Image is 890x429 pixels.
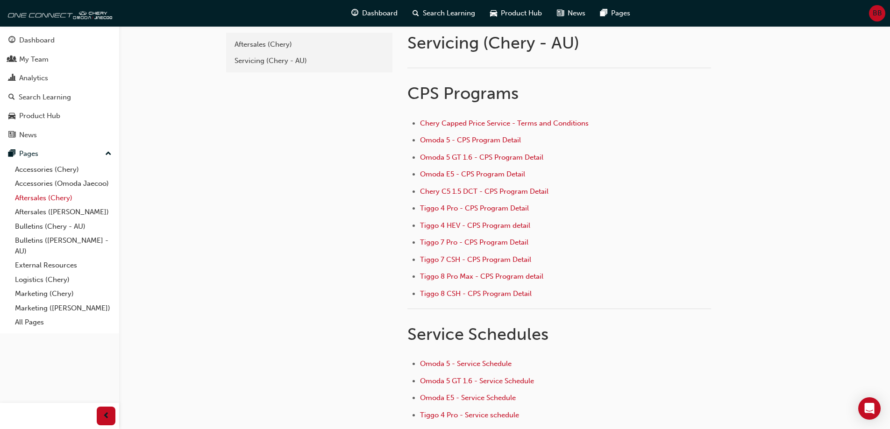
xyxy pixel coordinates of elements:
[420,136,521,144] a: Omoda 5 - CPS Program Detail
[11,191,115,205] a: Aftersales (Chery)
[11,162,115,177] a: Accessories (Chery)
[407,83,519,103] span: CPS Programs
[8,150,15,158] span: pages-icon
[8,131,15,140] span: news-icon
[19,73,48,84] div: Analytics
[19,54,49,65] div: My Team
[420,272,543,281] a: Tiggo 8 Pro Max - CPS Program detail
[420,153,543,162] a: Omoda 5 GT 1.6 - CPS Program Detail
[19,111,60,121] div: Product Hub
[235,56,384,66] div: Servicing (Chery - AU)
[11,287,115,301] a: Marketing (Chery)
[869,5,885,21] button: BB
[549,4,593,23] a: news-iconNews
[568,8,585,19] span: News
[11,301,115,316] a: Marketing ([PERSON_NAME])
[4,107,115,125] a: Product Hub
[501,8,542,19] span: Product Hub
[420,119,589,127] a: Chery Capped Price Service - Terms and Conditions
[420,255,531,264] a: Tiggo 7 CSH - CPS Program Detail
[4,145,115,162] button: Pages
[420,204,529,212] a: Tiggo 4 Pro - CPS Program Detail
[11,219,115,234] a: Bulletins (Chery - AU)
[344,4,405,23] a: guage-iconDashboard
[420,238,528,246] a: Tiggo 7 Pro - CPS Program Detail
[230,36,389,53] a: Aftersales (Chery)
[11,258,115,273] a: External Resources
[8,112,15,120] span: car-icon
[407,324,548,344] span: Service Schedules
[420,359,512,368] a: Omoda 5 - Service Schedule
[483,4,549,23] a: car-iconProduct Hub
[8,93,15,102] span: search-icon
[4,51,115,68] a: My Team
[11,315,115,330] a: All Pages
[4,32,115,49] a: Dashboard
[362,8,398,19] span: Dashboard
[420,394,516,402] a: Omoda E5 - Service Schedule
[4,70,115,87] a: Analytics
[8,74,15,83] span: chart-icon
[420,411,519,419] a: Tiggo 4 Pro - Service schedule
[490,7,497,19] span: car-icon
[11,273,115,287] a: Logistics (Chery)
[873,8,882,19] span: BB
[19,35,55,46] div: Dashboard
[103,410,110,422] span: prev-icon
[4,127,115,144] a: News
[420,170,525,178] a: Omoda E5 - CPS Program Detail
[4,30,115,145] button: DashboardMy TeamAnalyticsSearch LearningProduct HubNews
[611,8,630,19] span: Pages
[600,7,607,19] span: pages-icon
[8,56,15,64] span: people-icon
[19,148,38,159] div: Pages
[413,7,419,19] span: search-icon
[593,4,638,23] a: pages-iconPages
[105,148,112,160] span: up-icon
[4,89,115,106] a: Search Learning
[405,4,483,23] a: search-iconSearch Learning
[420,187,548,196] a: Chery C5 1.5 DCT - CPS Program Detail
[420,377,534,385] a: Omoda 5 GT 1.6 - Service Schedule
[11,233,115,258] a: Bulletins ([PERSON_NAME] - AU)
[858,397,881,420] div: Open Intercom Messenger
[19,130,37,141] div: News
[420,289,532,298] a: Tiggo 8 CSH - CPS Program Detail
[420,221,530,230] a: Tiggo 4 HEV - CPS Program detail
[235,39,384,50] div: Aftersales (Chery)
[11,205,115,219] a: Aftersales ([PERSON_NAME])
[230,53,389,69] a: Servicing (Chery - AU)
[423,8,475,19] span: Search Learning
[8,36,15,45] span: guage-icon
[19,92,71,103] div: Search Learning
[11,176,115,191] a: Accessories (Omoda Jaecoo)
[5,4,112,22] img: oneconnect
[557,7,564,19] span: news-icon
[407,33,714,53] h1: Servicing (Chery - AU)
[351,7,358,19] span: guage-icon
